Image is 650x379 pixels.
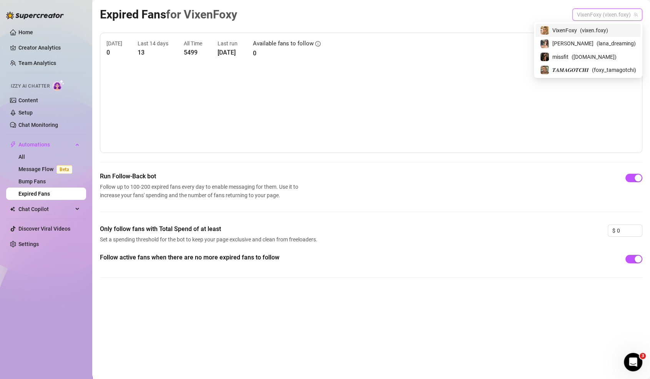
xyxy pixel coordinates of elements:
span: ( foxy_tamagotchi ) [592,66,636,74]
a: Home [18,29,33,35]
span: ( [DOMAIN_NAME] ) [572,53,617,61]
span: thunderbolt [10,141,16,148]
a: Bump Fans [18,178,46,185]
img: missfit [540,53,549,61]
span: for VixenFoxy [166,8,237,21]
a: Message FlowBeta [18,166,75,172]
span: team [633,12,638,17]
span: Set a spending threshold for the bot to keep your page exclusive and clean from freeloaders. [100,235,320,244]
span: Automations [18,138,73,151]
span: VixenFoxy (vixen.foxy) [577,9,638,20]
span: ( vixen.foxy ) [580,26,608,35]
input: 0.00 [617,225,642,236]
span: Only follow fans with Total Spend of at least [100,224,320,234]
span: info-circle [315,41,321,47]
span: Follow up to 100-200 expired fans every day to enable messaging for them. Use it to increase your... [100,183,301,199]
img: Chat Copilot [10,206,15,212]
span: missfit [552,53,569,61]
span: [PERSON_NAME] [552,39,593,48]
span: 3 [640,353,646,359]
article: Last run [218,39,238,48]
article: 13 [138,48,168,57]
span: Run Follow-Back bot [100,172,301,181]
span: Beta [57,165,72,174]
a: Content [18,97,38,103]
article: All Time [184,39,202,48]
article: 5499 [184,48,202,57]
article: Available fans to follow [253,39,314,48]
article: [DATE] [106,39,122,48]
span: Follow active fans when there are no more expired fans to follow [100,253,320,262]
a: Chat Monitoring [18,122,58,128]
article: Expired Fans [100,5,237,23]
span: 𝑻𝑨𝑴𝑨𝑮𝑶𝑻𝑪𝑯𝑰 [552,66,589,74]
span: Izzy AI Chatter [11,83,50,90]
iframe: Intercom live chat [624,353,642,371]
article: Last 14 days [138,39,168,48]
img: Lana [540,40,549,48]
span: Chat Copilot [18,203,73,215]
a: Settings [18,241,39,247]
a: Setup [18,110,33,116]
a: Team Analytics [18,60,56,66]
img: AI Chatter [53,80,65,91]
img: VixenFoxy [540,26,549,35]
a: Creator Analytics [18,42,80,54]
article: 0 [253,48,321,58]
a: All [18,154,25,160]
img: 𝑻𝑨𝑴𝑨𝑮𝑶𝑻𝑪𝑯𝑰 [540,66,549,74]
img: logo-BBDzfeDw.svg [6,12,64,19]
article: [DATE] [218,48,238,57]
article: 0 [106,48,122,57]
a: Discover Viral Videos [18,226,70,232]
span: ( lana_dreaming ) [597,39,636,48]
a: Expired Fans [18,191,50,197]
span: VixenFoxy [552,26,577,35]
